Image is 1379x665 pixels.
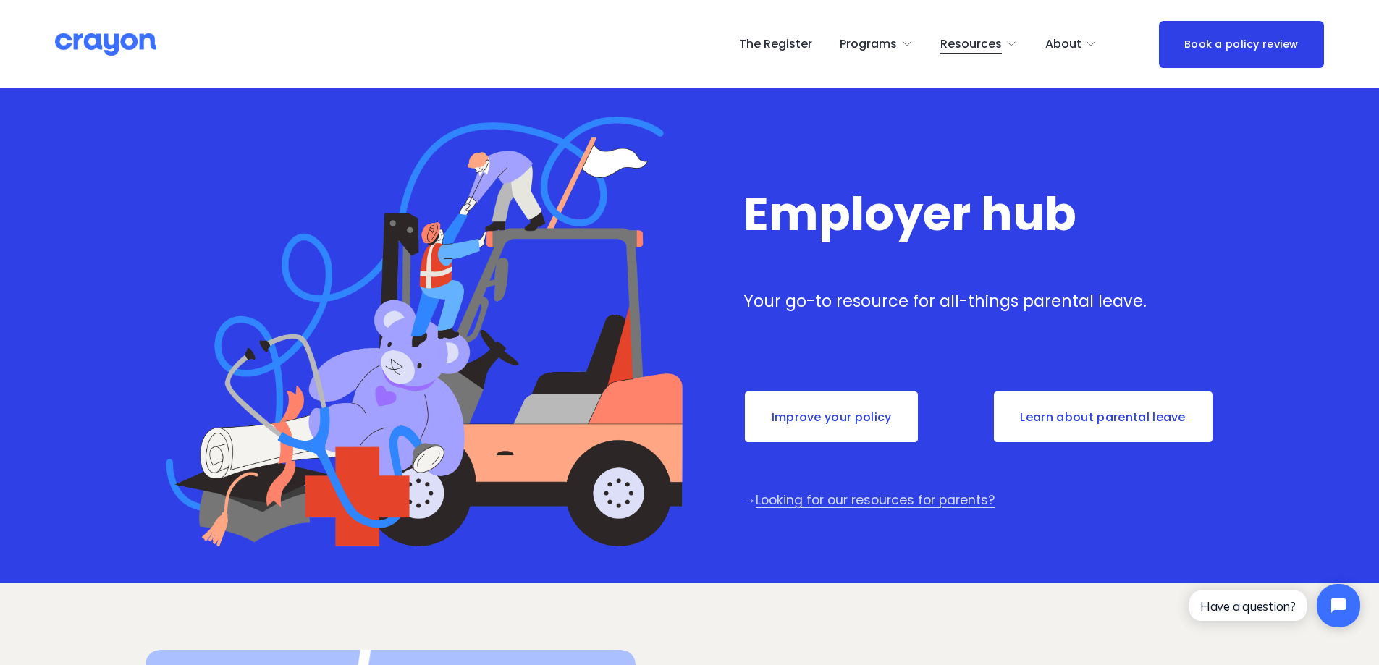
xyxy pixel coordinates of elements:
[743,289,1233,314] p: Your go-to resource for all-things parental leave.
[743,390,920,444] a: Improve your policy
[756,491,995,509] a: Looking for our resources for parents?
[1045,33,1097,56] a: folder dropdown
[743,491,756,509] span: →
[840,33,913,56] a: folder dropdown
[940,33,1018,56] a: folder dropdown
[1177,572,1372,640] iframe: Tidio Chat
[840,34,897,55] span: Programs
[1159,21,1324,68] a: Book a policy review
[743,190,1233,239] h1: Employer hub
[55,32,156,57] img: Crayon
[1045,34,1081,55] span: About
[739,33,812,56] a: The Register
[940,34,1002,55] span: Resources
[992,390,1214,444] a: Learn about parental leave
